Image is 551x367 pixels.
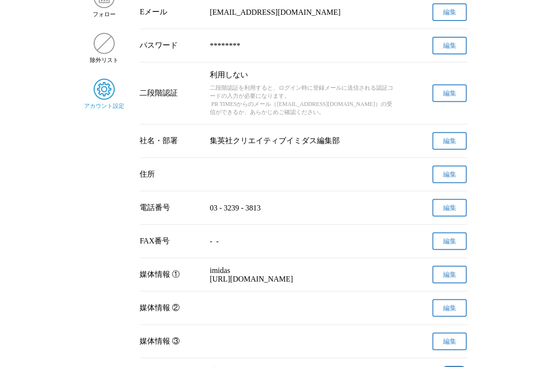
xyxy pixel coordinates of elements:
[443,204,456,212] span: 編集
[443,137,456,146] span: 編集
[94,33,115,54] img: 除外リスト
[443,304,456,313] span: 編集
[443,89,456,98] span: 編集
[443,8,456,17] span: 編集
[432,166,467,183] button: 編集
[210,84,397,116] p: 二段階認証を利用すると、ログイン時に登録メールに送信される認証コードの入力が必要になります。 PR TIMESからのメール（[EMAIL_ADDRESS][DOMAIN_NAME]）の受信ができ...
[140,336,203,346] div: 媒体情報 ③
[210,8,397,17] p: [EMAIL_ADDRESS][DOMAIN_NAME]
[140,7,203,17] div: Eメール
[432,199,467,217] button: 編集
[140,136,203,146] div: 社名・部署
[432,299,467,317] button: 編集
[84,33,125,64] a: 除外リスト除外リスト
[140,88,203,98] div: 二段階認証
[443,337,456,346] span: 編集
[140,270,203,280] div: 媒体情報 ①
[210,70,397,80] p: 利用しない
[432,266,467,283] button: 編集
[94,79,115,100] img: アカウント設定
[84,102,124,110] span: アカウント設定
[432,84,467,102] button: 編集
[210,266,397,283] p: imidas [URL][DOMAIN_NAME]
[443,271,456,279] span: 編集
[140,236,203,246] div: FAX番号
[432,232,467,250] button: 編集
[93,10,116,19] span: フォロー
[84,79,125,110] a: アカウント設定アカウント設定
[443,42,456,50] span: 編集
[443,237,456,246] span: 編集
[210,237,397,246] p: - -
[140,303,203,313] div: 媒体情報 ②
[432,37,467,54] button: 編集
[443,170,456,179] span: 編集
[432,333,467,350] button: 編集
[140,169,203,179] div: 住所
[210,204,397,212] p: 03 - 3239 - 3813
[90,56,119,64] span: 除外リスト
[432,132,467,150] button: 編集
[432,3,467,21] button: 編集
[140,203,203,213] div: 電話番号
[140,41,203,51] div: パスワード
[210,136,397,146] p: 集英社クリエイティブイミダス編集部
